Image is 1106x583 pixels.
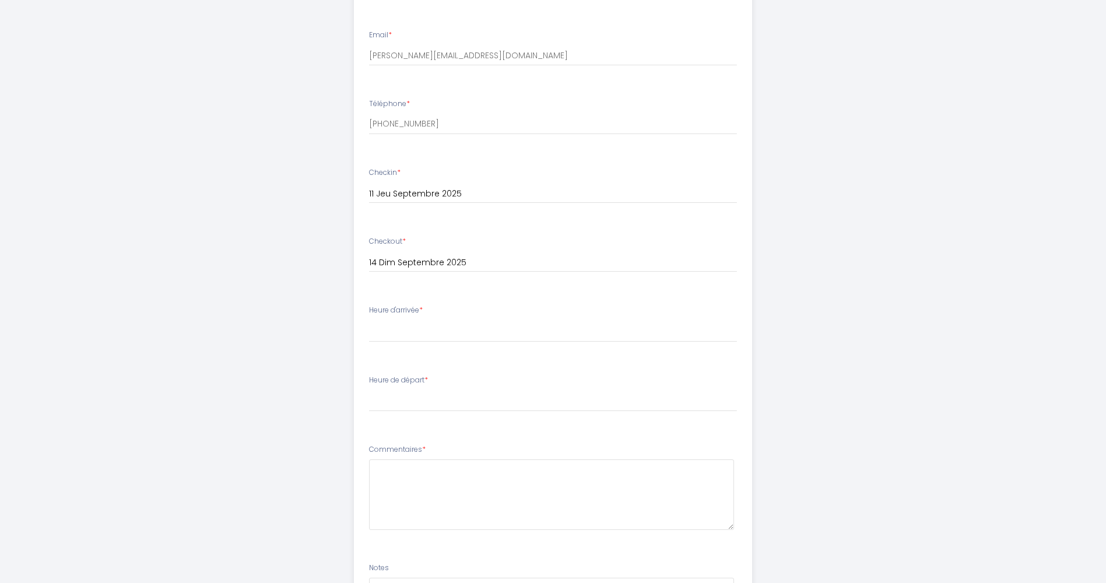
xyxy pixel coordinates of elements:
[369,305,423,316] label: Heure d'arrivée
[369,375,428,386] label: Heure de départ
[369,99,410,110] label: Téléphone
[369,167,401,178] label: Checkin
[369,444,426,455] label: Commentaires
[369,30,392,41] label: Email
[369,563,389,574] label: Notes
[369,236,406,247] label: Checkout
